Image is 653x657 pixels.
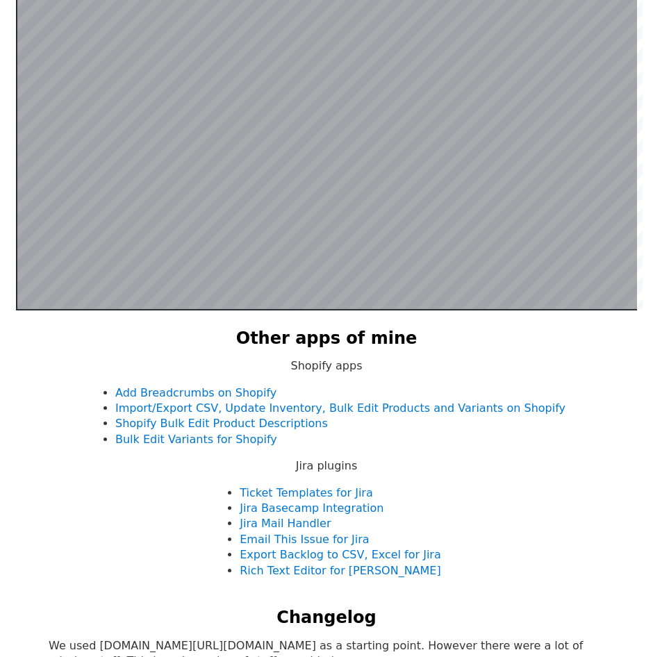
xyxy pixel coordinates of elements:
[115,386,276,399] a: Add Breadcrumbs on Shopify
[240,564,440,577] a: Rich Text Editor for [PERSON_NAME]
[236,327,418,351] h2: Other apps of mine
[240,548,440,561] a: Export Backlog to CSV, Excel for Jira
[240,486,372,499] a: Ticket Templates for Jira
[115,417,328,430] a: Shopify Bulk Edit Product Descriptions
[240,533,369,546] a: Email This Issue for Jira
[240,501,383,515] a: Jira Basecamp Integration
[240,517,331,530] a: Jira Mail Handler
[115,401,565,415] a: Import/Export CSV, Update Inventory, Bulk Edit Products and Variants on Shopify
[276,606,376,630] h2: Changelog
[115,433,277,446] a: Bulk Edit Variants for Shopify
